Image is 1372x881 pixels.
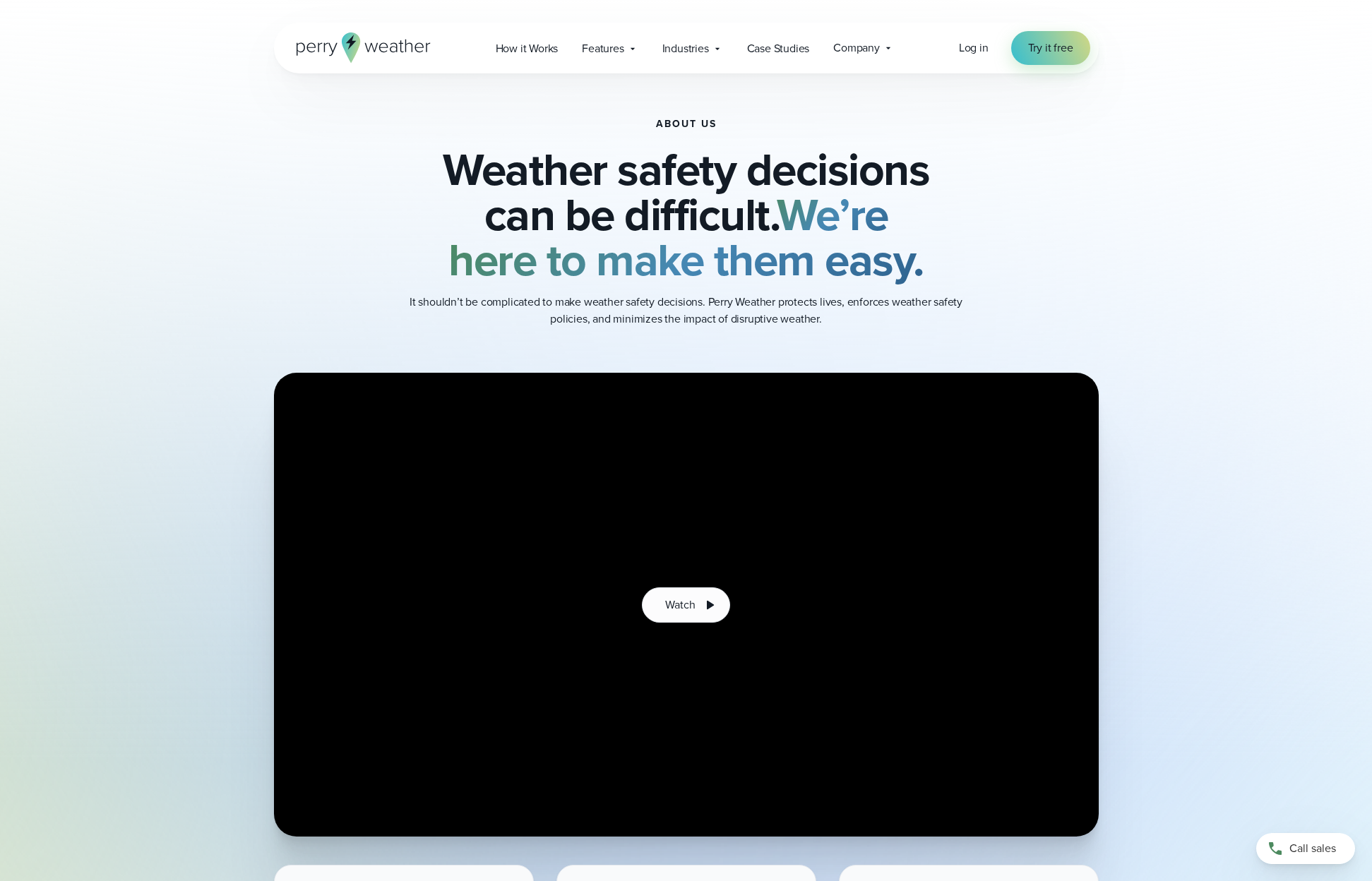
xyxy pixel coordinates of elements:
strong: We’re here to make them easy. [448,181,924,293]
span: Features [582,40,624,57]
span: Watch [665,597,695,613]
h2: Weather safety decisions can be difficult. [345,147,1028,282]
a: Case Studies [735,34,822,63]
a: Try it free [1011,31,1090,65]
button: Watch [642,587,729,623]
p: It shouldn’t be complicated to make weather safety decisions. Perry Weather protects lives, enfor... [404,294,969,328]
a: How it Works [484,34,571,63]
span: Industries [662,40,709,57]
span: Case Studies [747,40,810,57]
span: Call sales [1289,840,1336,857]
span: How it Works [496,40,559,57]
h1: About Us [656,119,717,130]
a: Call sales [1256,833,1355,864]
a: Log in [959,40,989,56]
span: Company [833,40,880,56]
span: Try it free [1028,40,1073,56]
